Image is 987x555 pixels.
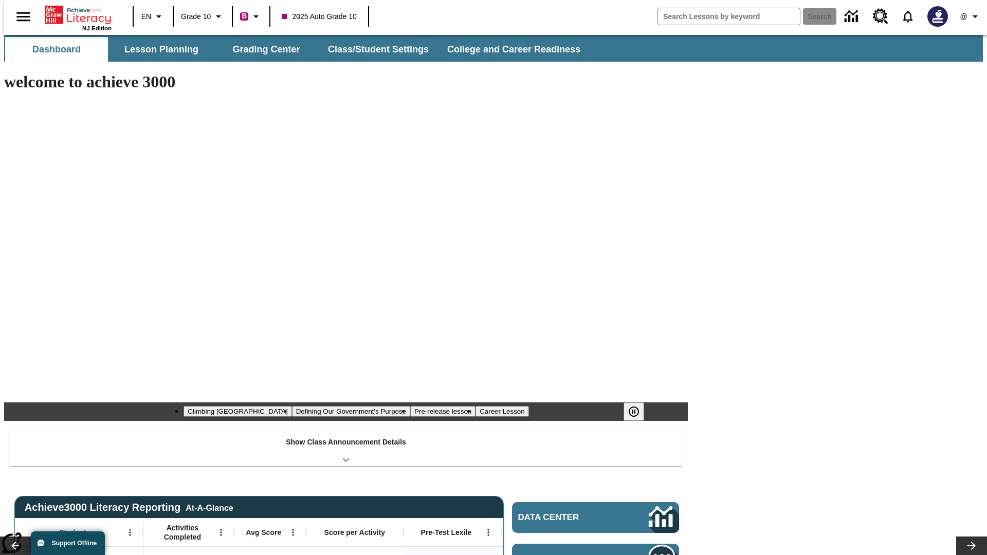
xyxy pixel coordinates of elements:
button: Language: EN, Select a language [137,7,170,26]
div: SubNavbar [4,37,590,62]
button: Open Menu [213,525,229,540]
span: EN [141,11,151,22]
span: @ [960,11,967,22]
a: Home [45,5,112,25]
button: Lesson carousel, Next [956,536,987,555]
div: SubNavbar [4,35,983,62]
button: Slide 3 Pre-release lesson [410,406,476,417]
a: Resource Center, Will open in new tab [867,3,894,30]
span: Pre-Test Lexile [421,528,472,537]
span: Avg Score [246,528,281,537]
span: Score per Activity [324,528,386,537]
button: Slide 2 Defining Our Government's Purpose [292,406,410,417]
p: Show Class Announcement Details [286,437,406,448]
a: Data Center [838,3,867,31]
div: Pause [624,402,654,421]
div: Home [45,4,112,31]
span: Grade 10 [181,11,211,22]
span: Support Offline [52,540,97,547]
button: Slide 1 Climbing Mount Tai [184,406,291,417]
span: NJ Edition [82,25,112,31]
button: Lesson Planning [110,37,213,62]
span: 2025 Auto Grade 10 [282,11,356,22]
button: Open Menu [122,525,138,540]
span: Student [59,528,86,537]
button: Dashboard [5,37,108,62]
a: Data Center [512,502,679,533]
h1: welcome to achieve 3000 [4,72,688,91]
button: Select a new avatar [921,3,954,30]
button: Open Menu [285,525,301,540]
a: Notifications [894,3,921,30]
div: Show Class Announcement Details [9,431,683,466]
span: B [242,10,247,23]
div: At-A-Glance [186,502,233,513]
button: College and Career Readiness [439,37,589,62]
button: Slide 4 Career Lesson [476,406,528,417]
span: Data Center [518,512,614,523]
button: Open side menu [8,2,39,32]
button: Grading Center [215,37,318,62]
span: Achieve3000 Literacy Reporting [25,502,233,513]
img: Avatar [927,6,948,27]
span: Activities Completed [149,523,216,542]
button: Class/Student Settings [320,37,437,62]
button: Open Menu [481,525,496,540]
button: Support Offline [31,531,105,555]
button: Pause [624,402,644,421]
button: Boost Class color is violet red. Change class color [236,7,266,26]
button: Profile/Settings [954,7,987,26]
input: search field [658,8,800,25]
button: Grade: Grade 10, Select a grade [177,7,229,26]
